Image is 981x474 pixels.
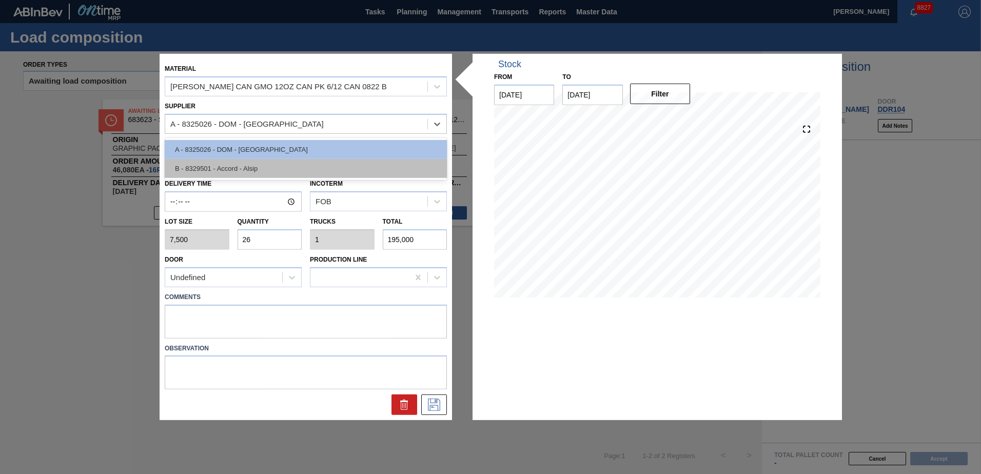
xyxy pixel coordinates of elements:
div: FOB [316,197,331,206]
input: mm/dd/yyyy [494,85,554,105]
div: B - 8329501 - Accord - Alsip [165,159,447,177]
label: Trucks [310,218,336,225]
div: A - 8325026 - DOM - [GEOGRAPHIC_DATA] [165,140,447,159]
div: Save Suggestion [421,394,447,415]
div: Delete Suggestion [391,394,417,415]
label: Total [383,218,403,225]
button: Filter [630,84,690,104]
label: Incoterm [310,180,343,187]
div: Undefined [170,273,205,282]
div: A - 8325026 - DOM - [GEOGRAPHIC_DATA] [170,120,324,128]
div: [PERSON_NAME] CAN GMO 12OZ CAN PK 6/12 CAN 0822 B [170,82,387,91]
div: Stock [498,59,521,70]
label: Delivery Time [165,176,302,191]
input: mm/dd/yyyy [562,85,622,105]
label: Observation [165,341,447,355]
label: Quantity [238,218,269,225]
label: to [562,73,571,81]
label: From [494,73,512,81]
label: Material [165,65,196,72]
label: Production Line [310,256,367,263]
label: Door [165,256,183,263]
label: Comments [165,290,447,305]
label: Supplier [165,103,195,110]
label: Lot size [165,214,229,229]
